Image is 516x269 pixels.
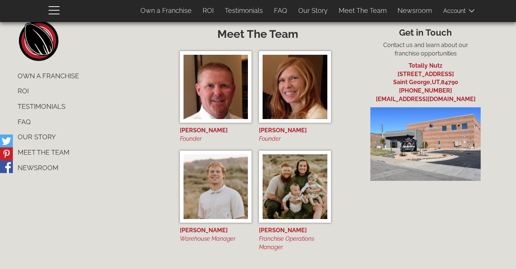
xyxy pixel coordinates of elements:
a: Dawson Barker [PERSON_NAME] Warehouse Manager [180,151,252,243]
a: Our Story [12,129,169,145]
span: Saint George [393,79,430,86]
img: Dawson Barker [184,154,248,219]
div: [STREET_ADDRESS] [347,70,504,79]
img: Matt Barker [184,55,248,119]
div: Warehouse Manager [180,235,252,243]
a: Own a Franchise [12,68,169,84]
a: FAQ [12,114,169,130]
a: Totally Nutz [409,62,442,69]
h3: Get in Touch [347,28,504,37]
a: FAQ [268,3,293,18]
a: home [18,21,58,61]
a: ROI [12,83,169,99]
h2: Meet The Team [180,28,337,40]
p: Contact us and learn about our franchise opportunities [347,41,504,58]
a: Newsroom [392,3,437,18]
a: [PHONE_NUMBER] [399,87,452,94]
a: Our Story [293,3,333,18]
a: Testimonials [12,99,169,114]
a: Miles [PERSON_NAME] Franchise Operations Manager [259,151,331,251]
div: [PERSON_NAME] [180,126,252,135]
div: Founder [259,135,331,143]
a: Meet The Team [12,145,169,160]
a: Matt Barker [PERSON_NAME] Founder [180,51,252,143]
a: Testimonials [219,3,268,18]
div: [PERSON_NAME] [259,126,331,135]
span: UT [432,79,440,86]
span: 84790 [441,79,458,86]
a: Own a Franchise [135,3,197,18]
a: Yvette Barker [PERSON_NAME] Founder [259,51,331,143]
div: [PERSON_NAME] [259,226,331,235]
a: ROI [197,3,219,18]
a: Meet The Team [333,3,392,18]
div: Franchise Operations Manager [259,235,331,252]
a: Newsroom [12,160,169,176]
img: Miles [263,154,327,219]
div: Founder [180,135,252,143]
a: [EMAIL_ADDRESS][DOMAIN_NAME] [376,96,476,103]
img: Totally Nutz Building [370,107,481,181]
div: [PERSON_NAME] [180,226,252,235]
a: [STREET_ADDRESS] Saint George,UT,84790 [347,70,504,86]
img: Yvette Barker [263,55,327,119]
